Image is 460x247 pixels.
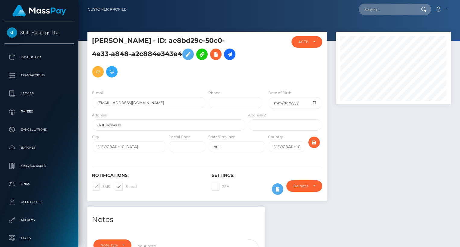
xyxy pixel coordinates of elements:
a: Transactions [5,68,74,83]
label: Address 2 [248,112,266,118]
p: Ledger [7,89,71,98]
a: Initiate Payout [224,49,235,60]
a: Taxes [5,231,74,246]
h6: Settings: [212,173,322,178]
button: Do not require [286,180,322,192]
a: Customer Profile [88,3,126,16]
a: Dashboard [5,50,74,65]
span: Shift Holdings Ltd. [5,30,74,35]
p: Dashboard [7,53,71,62]
p: Manage Users [7,161,71,170]
a: Batches [5,140,74,155]
p: Cancellations [7,125,71,134]
a: Payees [5,104,74,119]
h4: Notes [92,214,260,225]
label: Address [92,112,107,118]
div: Do not require [293,184,308,188]
p: Batches [7,143,71,152]
a: Ledger [5,86,74,101]
p: API Keys [7,216,71,225]
a: Manage Users [5,158,74,173]
a: Links [5,176,74,192]
a: Cancellations [5,122,74,137]
label: Postal Code [169,134,191,140]
p: Links [7,179,71,188]
a: User Profile [5,195,74,210]
input: Search... [359,4,415,15]
img: MassPay Logo [12,5,66,17]
a: API Keys [5,213,74,228]
label: Country [268,134,283,140]
label: E-mail [115,183,137,191]
p: Payees [7,107,71,116]
h6: Notifications: [92,173,203,178]
label: Date of Birth [268,90,291,96]
button: ACTIVE [291,36,322,48]
p: Transactions [7,71,71,80]
label: 2FA [212,183,229,191]
label: Phone [208,90,220,96]
label: City [92,134,99,140]
label: E-mail [92,90,104,96]
p: Taxes [7,234,71,243]
div: ACTIVE [298,40,308,44]
h5: [PERSON_NAME] - ID: ae8bd29e-50c0-4e33-a848-a2c884e343e4 [92,36,242,81]
p: User Profile [7,198,71,207]
label: SMS [92,183,110,191]
label: State/Province [208,134,235,140]
img: Shift Holdings Ltd. [7,27,17,38]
